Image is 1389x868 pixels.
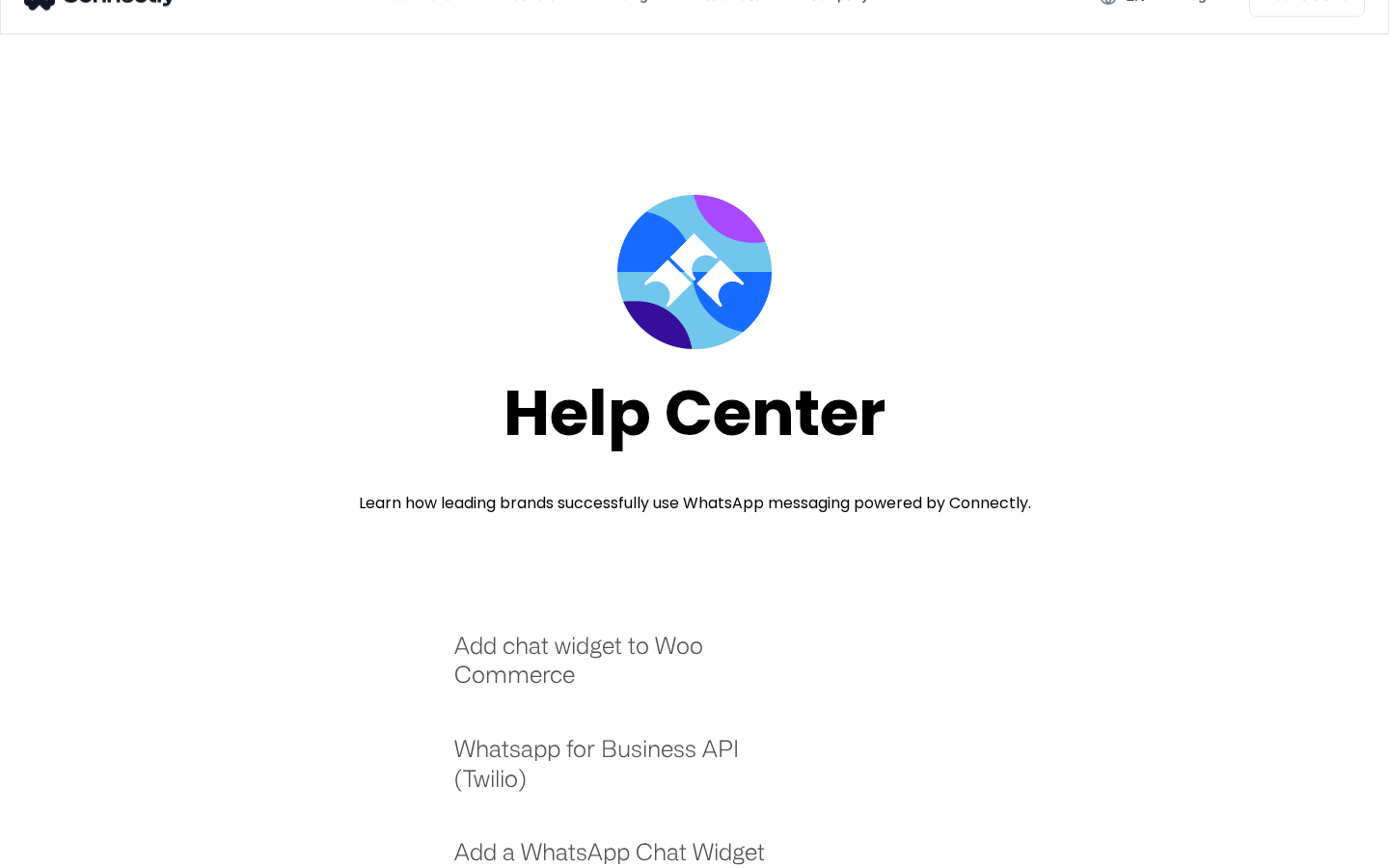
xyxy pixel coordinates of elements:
[19,834,116,861] aside: Language selected: English
[359,492,1031,515] div: Learn how leading brands successfully use WhatsApp messaging powered by Connectly.
[39,834,116,861] ul: Language list
[454,631,791,709] a: Add chat widget to Woo Commerce
[454,734,791,812] a: Whatsapp for Business API (Twilio)
[504,378,885,448] div: Help Center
